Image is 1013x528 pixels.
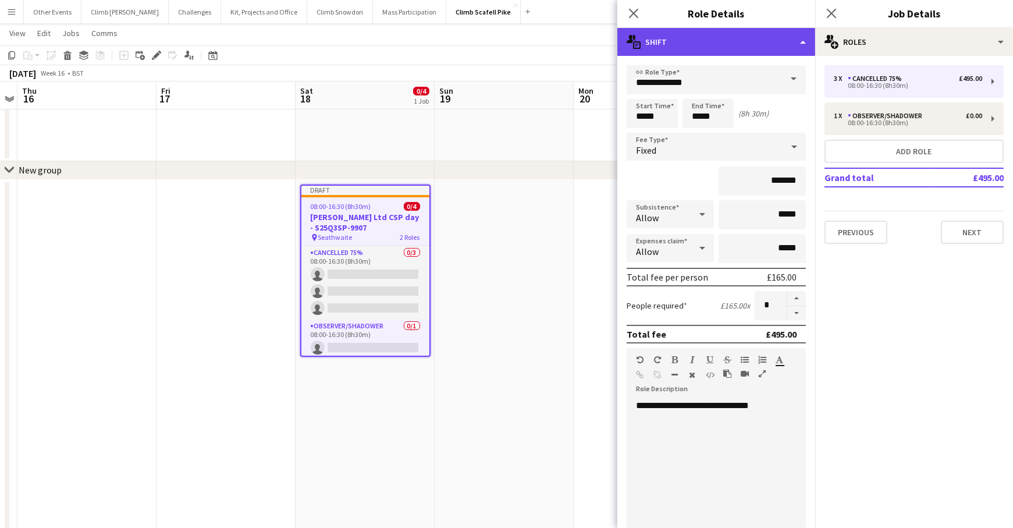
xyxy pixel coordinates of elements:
div: Roles [815,28,1013,56]
div: BST [72,69,84,77]
div: Total fee per person [627,271,708,283]
button: Kit, Projects and Office [221,1,307,23]
span: Thu [22,86,37,96]
button: Horizontal Line [671,370,679,380]
a: Comms [87,26,122,41]
td: Grand total [824,168,934,187]
button: Other Events [24,1,81,23]
app-card-role: Observer/Shadower0/108:00-16:30 (8h30m) [301,320,429,359]
span: 0/4 [404,202,420,211]
span: View [9,28,26,38]
app-card-role: Cancelled 75%0/308:00-16:30 (8h30m) [301,246,429,320]
span: Sat [300,86,313,96]
app-job-card: Draft08:00-16:30 (8h30m)0/4[PERSON_NAME] Ltd CSP day - S25Q3SP-9907 Seathwaite2 RolesCancelled 75... [300,185,431,357]
div: Cancelled 75% [848,75,907,83]
button: Unordered List [741,355,749,364]
span: 20 [577,92,593,105]
button: HTML Code [706,370,714,380]
span: Week 16 [38,69,67,77]
span: 16 [20,92,37,105]
div: 3 x [834,75,848,83]
button: Increase [787,291,806,306]
button: Insert video [741,369,749,378]
div: Total fee [627,328,666,340]
span: Allow [636,212,659,224]
div: [DATE] [9,68,36,79]
div: New group [19,164,62,176]
a: Edit [33,26,55,41]
span: Sun [439,86,453,96]
button: Add role [824,140,1004,163]
button: Decrease [787,306,806,321]
button: Ordered List [758,355,766,364]
div: £495.00 [766,328,797,340]
span: 19 [438,92,453,105]
span: Edit [37,28,51,38]
div: 08:00-16:30 (8h30m) [834,83,982,88]
span: 08:00-16:30 (8h30m) [311,202,371,211]
span: Comms [91,28,118,38]
span: Mon [578,86,593,96]
div: £165.00 x [720,300,750,311]
button: Paste as plain text [723,369,731,378]
h3: Role Details [617,6,815,21]
span: Allow [636,246,659,257]
div: 08:00-16:30 (8h30m) [834,120,982,126]
div: £0.00 [966,112,982,120]
button: Previous [824,221,887,244]
button: Climb Scafell Pike [446,1,521,23]
div: £495.00 [959,75,982,83]
div: 1 Job [414,97,429,105]
button: Underline [706,355,714,364]
button: Fullscreen [758,369,766,378]
span: 17 [159,92,170,105]
button: Next [941,221,1004,244]
div: Shift [617,28,815,56]
button: Clear Formatting [688,370,696,380]
span: Jobs [62,28,80,38]
button: Text Color [776,355,784,364]
button: Undo [636,355,644,364]
button: Mass Participation [373,1,446,23]
h3: [PERSON_NAME] Ltd CSP day - S25Q3SP-9907 [301,212,429,233]
span: Fixed [636,144,656,156]
span: 2 Roles [400,233,420,242]
div: Draft [301,186,429,195]
span: 0/4 [413,87,429,95]
button: Redo [653,355,662,364]
button: Bold [671,355,679,364]
td: £495.00 [934,168,1004,187]
a: Jobs [58,26,84,41]
div: Observer/Shadower [848,112,927,120]
span: 18 [298,92,313,105]
div: £165.00 [767,271,797,283]
div: 1 x [834,112,848,120]
button: Climb Snowdon [307,1,373,23]
button: Strikethrough [723,355,731,364]
h3: Job Details [815,6,1013,21]
button: Challenges [169,1,221,23]
label: People required [627,300,687,311]
button: Climb [PERSON_NAME] [81,1,169,23]
button: Italic [688,355,696,364]
div: (8h 30m) [738,108,769,119]
span: Seathwaite [318,233,353,242]
span: Fri [161,86,170,96]
a: View [5,26,30,41]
